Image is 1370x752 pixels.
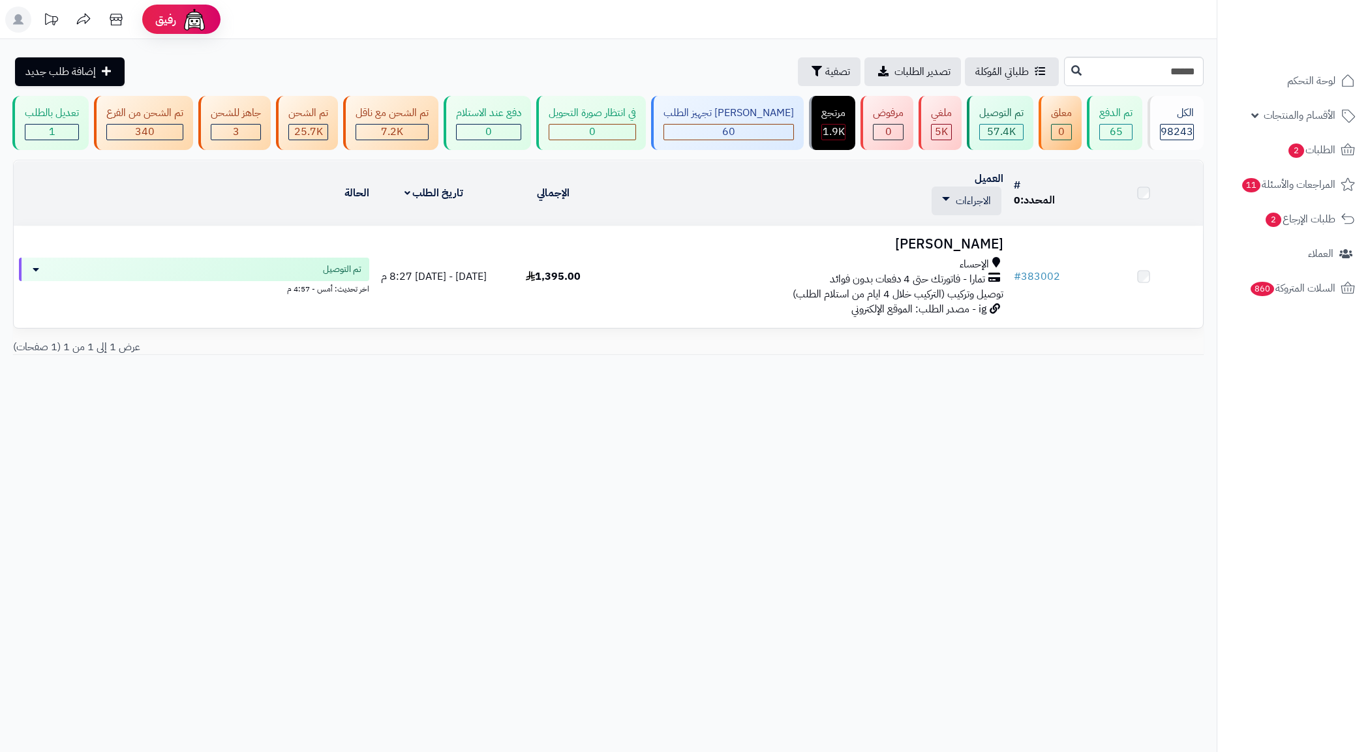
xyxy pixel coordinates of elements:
span: تصفية [825,64,850,80]
a: تصدير الطلبات [864,57,961,86]
div: تم الشحن [288,106,328,121]
div: في انتظار صورة التحويل [549,106,636,121]
span: 860 [1251,282,1274,296]
span: تمارا - فاتورتك حتى 4 دفعات بدون فوائد [830,272,985,287]
span: ig - مصدر الطلب: الموقع الإلكتروني [851,301,986,317]
a: لوحة التحكم [1225,65,1362,97]
span: 65 [1110,124,1123,140]
div: مرفوض [873,106,904,121]
a: العملاء [1225,238,1362,269]
div: 65 [1100,125,1132,140]
span: 1,395.00 [526,269,581,284]
a: جاهز للشحن 3 [196,96,273,150]
a: تم الشحن 25.7K [273,96,341,150]
span: 2 [1266,213,1281,227]
span: الطلبات [1287,141,1335,159]
span: 98243 [1161,124,1193,140]
span: تم التوصيل [323,263,361,276]
span: 25.7K [294,124,323,140]
span: رفيق [155,12,176,27]
a: تم الشحن مع ناقل 7.2K [341,96,441,150]
span: الأقسام والمنتجات [1264,106,1335,125]
span: 5K [935,124,948,140]
a: تاريخ الطلب [404,185,464,201]
a: ملغي 5K [916,96,964,150]
div: الكل [1160,106,1194,121]
a: [PERSON_NAME] تجهيز الطلب 60 [648,96,806,150]
div: 25747 [289,125,327,140]
div: تعديل بالطلب [25,106,79,121]
span: إضافة طلب جديد [25,64,96,80]
span: # [1014,269,1021,284]
a: مرتجع 1.9K [806,96,858,150]
a: إضافة طلب جديد [15,57,125,86]
a: الطلبات2 [1225,134,1362,166]
a: الاجراءات [942,193,991,209]
a: تم الدفع 65 [1084,96,1145,150]
div: جاهز للشحن [211,106,261,121]
div: 1874 [822,125,845,140]
div: تم التوصيل [979,106,1024,121]
span: طلباتي المُوكلة [975,64,1029,80]
span: 3 [233,124,239,140]
span: 7.2K [381,124,403,140]
div: 0 [1052,125,1071,140]
img: logo-2.png [1281,37,1358,64]
a: معلق 0 [1036,96,1084,150]
div: 0 [549,125,635,140]
div: 3 [211,125,260,140]
span: المراجعات والأسئلة [1241,175,1335,194]
span: [DATE] - [DATE] 8:27 م [381,269,487,284]
div: ملغي [931,106,952,121]
div: 7222 [356,125,428,140]
h3: [PERSON_NAME] [618,237,1003,252]
a: تعديل بالطلب 1 [10,96,91,150]
span: 1 [49,124,55,140]
a: السلات المتروكة860 [1225,273,1362,304]
a: دفع عند الاستلام 0 [441,96,534,150]
div: 0 [457,125,521,140]
div: تم الشحن من الفرع [106,106,183,121]
span: 11 [1242,178,1260,192]
span: 2 [1288,143,1304,158]
a: العميل [975,171,1003,187]
span: العملاء [1308,245,1333,263]
a: مرفوض 0 [858,96,916,150]
span: توصيل وتركيب (التركيب خلال 4 ايام من استلام الطلب) [793,286,1003,302]
button: تصفية [798,57,860,86]
a: الإجمالي [537,185,570,201]
span: الاجراءات [956,193,991,209]
a: تم التوصيل 57.4K [964,96,1036,150]
span: تصدير الطلبات [894,64,951,80]
a: في انتظار صورة التحويل 0 [534,96,648,150]
span: لوحة التحكم [1287,72,1335,90]
span: السلات المتروكة [1249,279,1335,297]
span: الإحساء [960,257,989,272]
img: ai-face.png [181,7,207,33]
div: [PERSON_NAME] تجهيز الطلب [663,106,794,121]
span: 0 [1058,124,1065,140]
a: الحالة [344,185,369,201]
span: 340 [135,124,155,140]
div: 5031 [932,125,951,140]
div: عرض 1 إلى 1 من 1 (1 صفحات) [3,340,609,355]
div: 1 [25,125,78,140]
div: 57433 [980,125,1023,140]
span: 0 [485,124,492,140]
span: 1.9K [823,124,845,140]
div: اخر تحديث: أمس - 4:57 م [19,281,369,295]
a: #383002 [1014,269,1060,284]
div: دفع عند الاستلام [456,106,521,121]
a: المراجعات والأسئلة11 [1225,169,1362,200]
div: 60 [664,125,793,140]
a: الكل98243 [1145,96,1206,150]
span: 0 [1014,192,1020,208]
div: تم الدفع [1099,106,1133,121]
span: 57.4K [987,124,1016,140]
div: 340 [107,125,183,140]
span: 0 [885,124,892,140]
a: طلبات الإرجاع2 [1225,203,1362,235]
span: 0 [589,124,596,140]
div: المحدد: [1014,193,1079,208]
a: تم الشحن من الفرع 340 [91,96,196,150]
